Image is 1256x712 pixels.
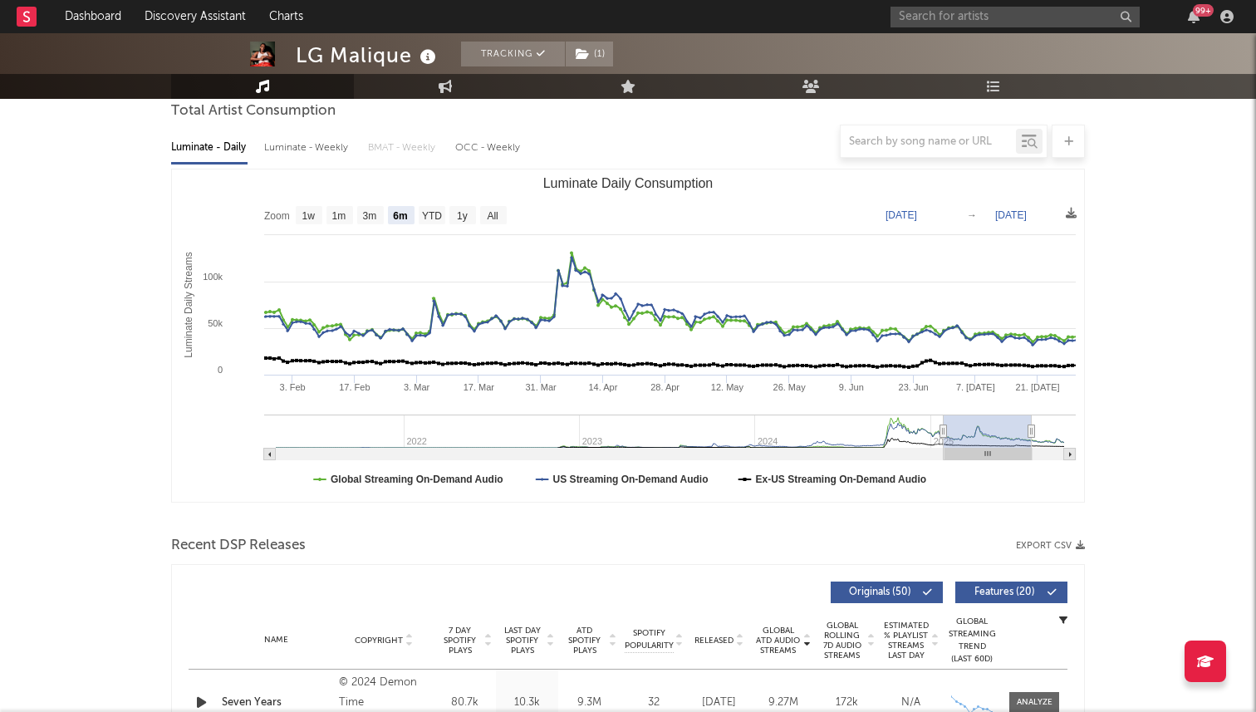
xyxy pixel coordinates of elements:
[966,587,1043,597] span: Features ( 20 )
[553,474,709,485] text: US Streaming On-Demand Audio
[543,176,714,190] text: Luminate Daily Consumption
[461,42,565,66] button: Tracking
[218,365,223,375] text: 0
[500,695,554,711] div: 10.3k
[588,382,617,392] text: 14. Apr
[171,101,336,121] span: Total Artist Consumption
[890,7,1140,27] input: Search for artists
[487,210,498,222] text: All
[500,626,544,656] span: Last Day Spotify Plays
[691,695,747,711] div: [DATE]
[967,209,977,221] text: →
[172,169,1084,502] svg: Luminate Daily Consumption
[332,210,346,222] text: 1m
[947,616,997,665] div: Global Streaming Trend (Last 60D)
[422,210,442,222] text: YTD
[302,210,316,222] text: 1w
[183,252,194,357] text: Luminate Daily Streams
[886,209,917,221] text: [DATE]
[650,382,680,392] text: 28. Apr
[755,695,811,711] div: 9.27M
[819,621,865,660] span: Global Rolling 7D Audio Streams
[331,474,503,485] text: Global Streaming On-Demand Audio
[355,636,403,646] span: Copyright
[438,626,482,656] span: 7 Day Spotify Plays
[819,695,875,711] div: 172k
[841,587,918,597] span: Originals ( 50 )
[393,210,407,222] text: 6m
[1016,541,1085,551] button: Export CSV
[562,626,606,656] span: ATD Spotify Plays
[464,382,495,392] text: 17. Mar
[756,474,927,485] text: Ex-US Streaming On-Demand Audio
[203,272,223,282] text: 100k
[566,42,613,66] button: (1)
[525,382,557,392] text: 31. Mar
[899,382,929,392] text: 23. Jun
[222,634,331,646] div: Name
[457,210,468,222] text: 1y
[339,382,370,392] text: 17. Feb
[755,626,801,656] span: Global ATD Audio Streams
[280,382,306,392] text: 3. Feb
[841,135,1016,149] input: Search by song name or URL
[562,695,616,711] div: 9.3M
[625,695,683,711] div: 32
[565,42,614,66] span: ( 1 )
[955,582,1067,603] button: Features(20)
[404,382,430,392] text: 3. Mar
[264,210,290,222] text: Zoom
[171,536,306,556] span: Recent DSP Releases
[831,582,943,603] button: Originals(50)
[711,382,744,392] text: 12. May
[694,636,733,646] span: Released
[883,695,939,711] div: N/A
[208,318,223,328] text: 50k
[883,621,929,660] span: Estimated % Playlist Streams Last Day
[1016,382,1060,392] text: 21. [DATE]
[1188,10,1200,23] button: 99+
[773,382,807,392] text: 26. May
[839,382,864,392] text: 9. Jun
[438,695,492,711] div: 80.7k
[625,627,674,652] span: Spotify Popularity
[296,42,440,69] div: LG Malique
[222,695,331,711] a: Seven Years
[363,210,377,222] text: 3m
[995,209,1027,221] text: [DATE]
[1193,4,1214,17] div: 99 +
[956,382,995,392] text: 7. [DATE]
